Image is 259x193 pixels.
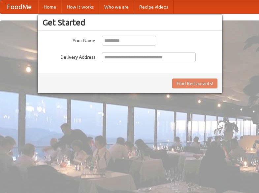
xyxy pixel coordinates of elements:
[99,0,134,14] a: Who we are
[134,0,174,14] a: Recipe videos
[61,0,99,14] a: How it works
[38,0,61,14] a: Home
[172,79,217,88] button: Find Restaurants!
[0,0,38,14] a: FoodMe
[43,52,95,60] label: Delivery Address
[43,17,217,27] h3: Get Started
[43,36,95,44] label: Your Name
